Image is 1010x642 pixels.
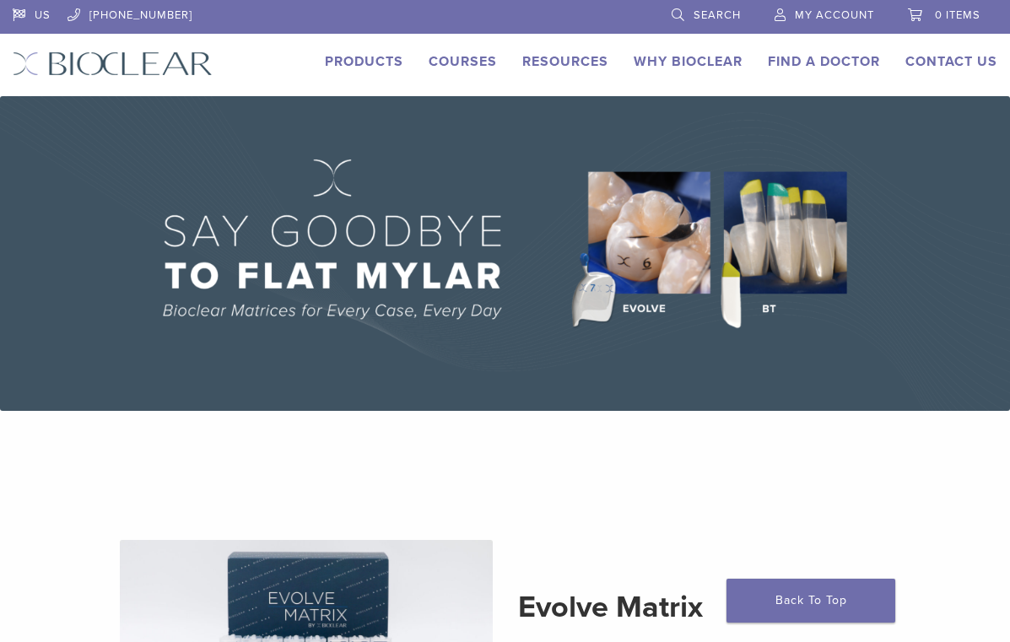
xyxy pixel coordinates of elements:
h2: Evolve Matrix [518,587,890,628]
span: My Account [795,8,874,22]
span: 0 items [935,8,980,22]
a: Why Bioclear [634,53,743,70]
img: Bioclear [13,51,213,76]
a: Resources [522,53,608,70]
a: Products [325,53,403,70]
a: Courses [429,53,497,70]
a: Back To Top [726,579,895,623]
span: Search [694,8,741,22]
a: Find A Doctor [768,53,880,70]
a: Contact Us [905,53,997,70]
